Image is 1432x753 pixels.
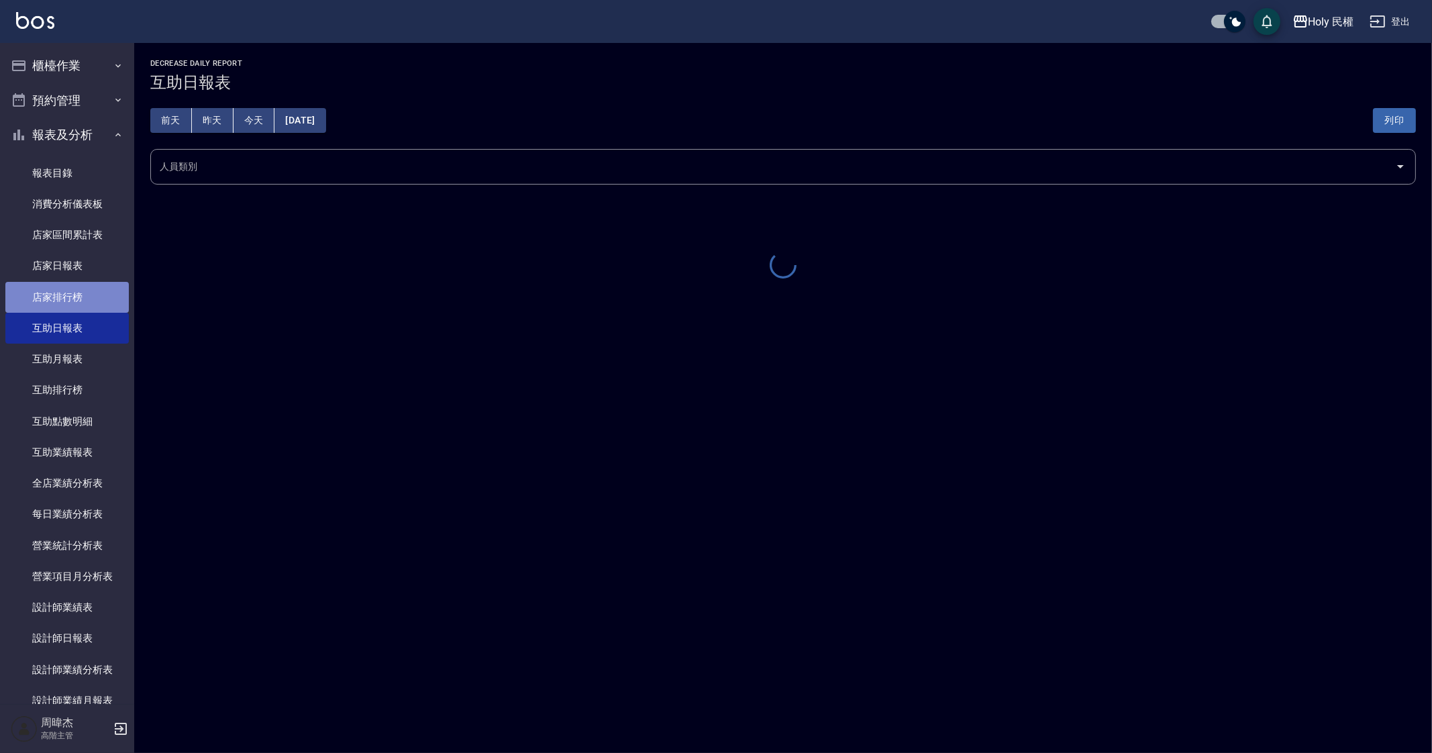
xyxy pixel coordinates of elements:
h2: Decrease Daily Report [150,59,1416,68]
a: 設計師業績月報表 [5,685,129,716]
button: 報表及分析 [5,117,129,152]
h5: 周暐杰 [41,716,109,730]
a: 互助點數明細 [5,406,129,437]
button: 今天 [234,108,275,133]
a: 互助排行榜 [5,374,129,405]
div: Holy 民權 [1309,13,1354,30]
input: 人員名稱 [156,155,1390,179]
button: Open [1390,156,1411,177]
a: 店家區間累計表 [5,219,129,250]
a: 店家日報表 [5,250,129,281]
button: save [1254,8,1280,35]
a: 設計師業績表 [5,592,129,623]
a: 設計師業績分析表 [5,654,129,685]
a: 互助日報表 [5,313,129,344]
button: 櫃檯作業 [5,48,129,83]
a: 營業統計分析表 [5,530,129,561]
button: 預約管理 [5,83,129,118]
a: 報表目錄 [5,158,129,189]
button: Holy 民權 [1287,8,1360,36]
a: 互助月報表 [5,344,129,374]
a: 店家排行榜 [5,282,129,313]
button: 登出 [1364,9,1416,34]
a: 設計師日報表 [5,623,129,654]
a: 全店業績分析表 [5,468,129,499]
button: 前天 [150,108,192,133]
img: Person [11,715,38,742]
a: 營業項目月分析表 [5,561,129,592]
a: 每日業績分析表 [5,499,129,530]
img: Logo [16,12,54,29]
p: 高階主管 [41,730,109,742]
button: 列印 [1373,108,1416,133]
button: [DATE] [274,108,325,133]
a: 互助業績報表 [5,437,129,468]
a: 消費分析儀表板 [5,189,129,219]
h3: 互助日報表 [150,73,1416,92]
button: 昨天 [192,108,234,133]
